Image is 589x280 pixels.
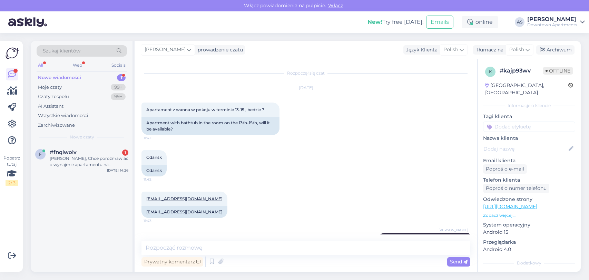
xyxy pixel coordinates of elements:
p: Zobacz więcej ... [483,212,575,219]
a: [PERSON_NAME]Downtown Apartments [527,17,585,28]
div: [DATE] [141,85,470,91]
span: Polish [443,46,458,54]
div: [DATE] 14:26 [107,168,128,173]
div: 99+ [111,84,126,91]
p: Nazwa klienta [483,135,575,142]
div: Zarchiwizowane [38,122,75,129]
p: Telefon klienta [483,176,575,184]
p: Notatki [483,270,575,278]
div: [GEOGRAPHIC_DATA], [GEOGRAPHIC_DATA] [485,82,568,96]
span: Send [450,259,468,265]
span: Offline [543,67,573,75]
b: New! [367,19,382,25]
span: #fnqiwolv [50,149,77,155]
div: online [462,16,498,28]
div: Nowe wiadomości [38,74,81,81]
div: Prywatny komentarz [141,257,203,267]
div: Dodatkowy [483,260,575,266]
p: System operacyjny [483,221,575,229]
div: AS [515,17,524,27]
input: Dodaj nazwę [483,145,567,153]
div: Apartment with bathtub in the room on the 13th-15th, will it be available? [141,117,279,135]
div: 1 [117,74,126,81]
span: k [489,69,492,74]
p: Android 4.0 [483,246,575,253]
div: prowadzenie czatu [195,46,243,54]
span: Włącz [326,2,345,9]
div: Web [71,61,84,70]
div: [PERSON_NAME] [527,17,577,22]
div: Informacje o kliencie [483,103,575,109]
div: Moje czaty [38,84,62,91]
div: Archiwum [536,45,575,55]
div: Czaty zespołu [38,93,69,100]
div: Try free [DATE]: [367,18,423,26]
span: 11:42 [144,177,169,182]
img: Askly Logo [6,47,19,60]
p: Email klienta [483,157,575,164]
span: Gdansk [146,155,162,160]
p: Odwiedzone strony [483,196,575,203]
div: Poproś o e-mail [483,164,527,174]
p: Tagi klienta [483,113,575,120]
span: Apartament z wanna w pokoju w terminie 13-15 , bedzie ? [146,107,264,112]
div: # kajp93wv [500,67,543,75]
div: Poproś o numer telefonu [483,184,549,193]
span: Polish [509,46,524,54]
a: [EMAIL_ADDRESS][DOMAIN_NAME] [146,209,223,214]
p: Przeglądarka [483,239,575,246]
div: 99+ [111,93,126,100]
div: [PERSON_NAME], Chce porozmawiać o wynajmie apartamentu na [STREET_ADDRESS] w okresie od [DATE] do... [50,155,128,168]
a: [URL][DOMAIN_NAME] [483,203,537,210]
p: Android 15 [483,229,575,236]
input: Dodać etykietę [483,122,575,132]
div: Tłumacz na [473,46,503,54]
div: Downtown Apartments [527,22,577,28]
span: Nowe czaty [70,134,94,140]
div: Gdansk [141,165,167,176]
div: Socials [110,61,127,70]
div: 1 [122,149,128,156]
a: [EMAIL_ADDRESS][DOMAIN_NAME] [146,196,223,201]
div: AI Assistant [38,103,63,110]
span: [PERSON_NAME] [145,46,186,54]
div: All [37,61,45,70]
span: [PERSON_NAME] [439,228,468,233]
span: 11:41 [144,135,169,141]
button: Emails [426,16,453,29]
div: Język Klienta [403,46,438,54]
div: Rozpoczął się czat [141,70,470,76]
span: Szukaj klientów [43,47,80,55]
div: 2 / 3 [6,180,18,186]
span: 11:43 [144,218,169,223]
span: f [39,152,42,157]
div: Popatrz tutaj [6,155,18,186]
div: Wszystkie wiadomości [38,112,88,119]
